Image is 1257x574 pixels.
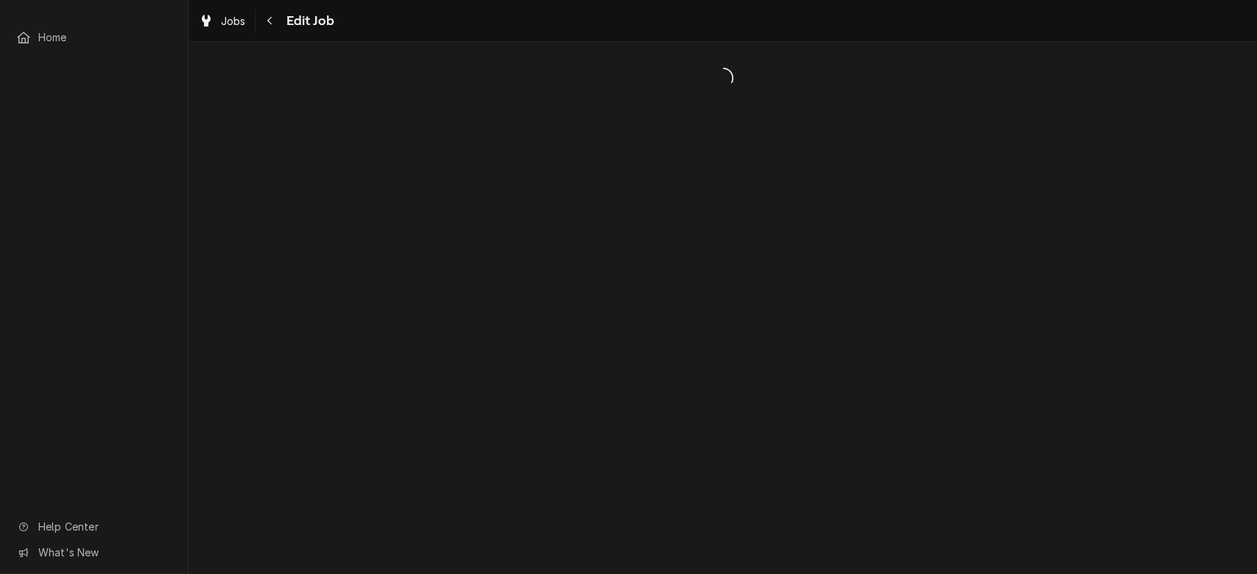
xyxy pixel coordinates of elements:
span: Jobs [221,13,246,29]
a: Home [9,25,179,49]
span: What's New [38,545,170,560]
button: Navigate back [258,9,282,32]
span: Home [38,29,172,45]
a: Jobs [193,9,252,33]
span: Loading... [189,63,1257,93]
a: Go to What's New [9,540,179,564]
a: Go to Help Center [9,514,179,539]
span: Help Center [38,519,170,534]
span: Edit Job [282,11,334,31]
